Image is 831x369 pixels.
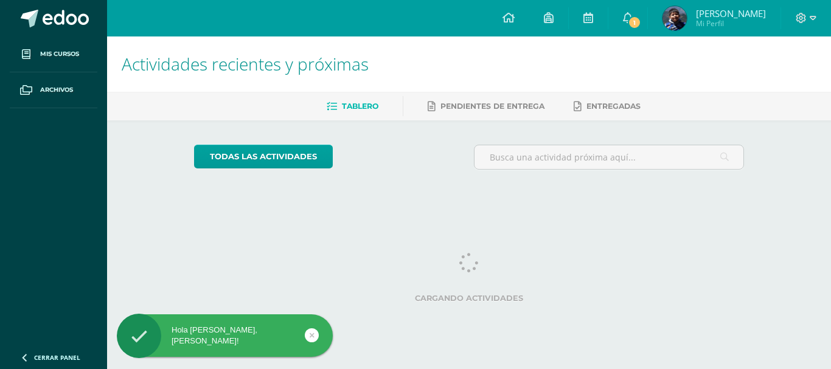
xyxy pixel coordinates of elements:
[662,6,687,30] img: 2e7b0636809d57c010a357318f5ed69d.png
[122,52,369,75] span: Actividades recientes y próximas
[475,145,744,169] input: Busca una actividad próxima aquí...
[40,85,73,95] span: Archivos
[440,102,544,111] span: Pendientes de entrega
[10,36,97,72] a: Mis cursos
[327,97,378,116] a: Tablero
[428,97,544,116] a: Pendientes de entrega
[117,325,333,347] div: Hola [PERSON_NAME], [PERSON_NAME]!
[696,18,766,29] span: Mi Perfil
[34,353,80,362] span: Cerrar panel
[40,49,79,59] span: Mis cursos
[194,145,333,168] a: todas las Actividades
[586,102,641,111] span: Entregadas
[628,16,641,29] span: 1
[194,294,745,303] label: Cargando actividades
[342,102,378,111] span: Tablero
[696,7,766,19] span: [PERSON_NAME]
[574,97,641,116] a: Entregadas
[10,72,97,108] a: Archivos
